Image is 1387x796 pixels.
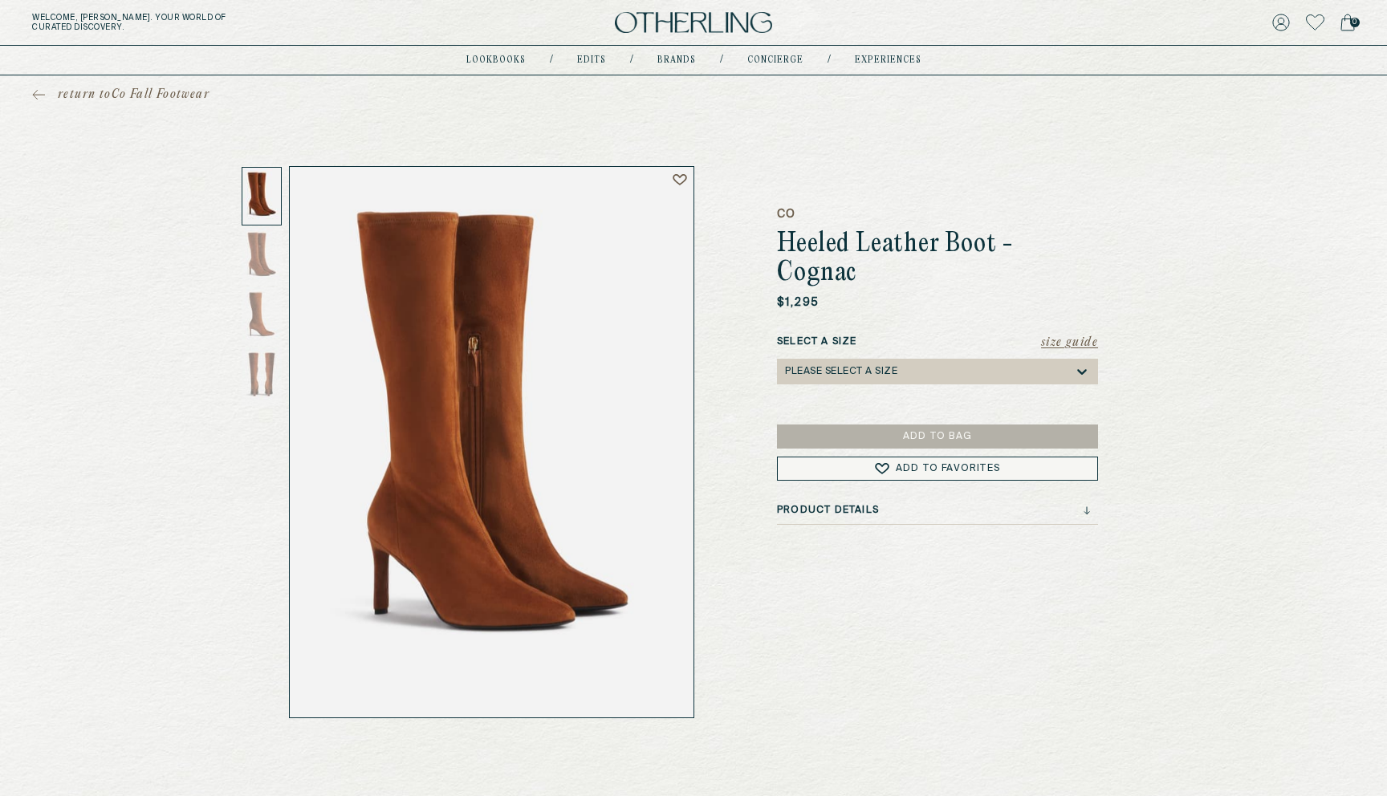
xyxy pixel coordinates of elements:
span: 0 [1350,18,1360,27]
img: Thumbnail 4 [242,347,282,406]
a: Edits [577,56,606,64]
img: Thumbnail 2 [242,227,282,286]
h5: CO [777,206,1098,222]
h5: Welcome, [PERSON_NAME] . Your world of curated discovery. [32,13,429,32]
p: $1,295 [777,294,819,311]
img: logo [615,12,772,34]
button: Add to Bag [777,424,1098,449]
a: 0 [1340,11,1355,34]
a: return toCo Fall Footwear [32,87,209,103]
a: lookbooks [466,56,526,64]
h3: Product Details [777,505,879,516]
img: Thumbnail 3 [242,287,282,346]
div: Please select a Size [785,366,897,377]
a: experiences [855,56,921,64]
div: / [550,54,553,67]
button: Size Guide [1041,335,1098,351]
div: / [828,54,831,67]
h1: Heeled Leather Boot - Cognac [777,230,1098,288]
a: concierge [747,56,803,64]
span: return to Co Fall Footwear [58,87,209,103]
div: / [720,54,723,67]
div: / [630,54,633,67]
a: Brands [657,56,696,64]
button: Add to Favorites [777,457,1098,481]
span: Add to Favorites [896,464,1000,473]
label: Select a Size [777,335,1098,349]
img: Heeled Leather Boot - Cognac [290,167,693,717]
